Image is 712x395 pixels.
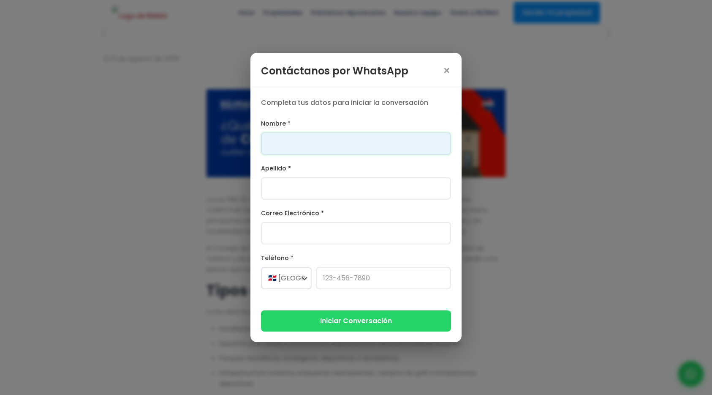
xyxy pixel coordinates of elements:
label: Teléfono * [261,253,451,263]
p: Completa tus datos para iniciar la conversación [261,98,451,108]
label: Correo Electrónico * [261,208,451,219]
span: × [443,65,451,77]
button: Iniciar Conversación [261,310,451,331]
label: Apellido * [261,163,451,174]
h3: Contáctanos por WhatsApp [261,63,408,78]
label: Nombre * [261,118,451,129]
input: 123-456-7890 [316,267,451,289]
